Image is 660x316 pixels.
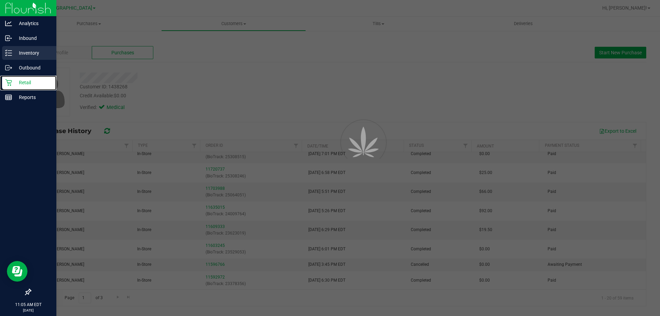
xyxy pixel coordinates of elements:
[7,261,27,282] iframe: Resource center
[5,64,12,71] inline-svg: Outbound
[3,308,53,313] p: [DATE]
[5,94,12,101] inline-svg: Reports
[3,302,53,308] p: 11:05 AM EDT
[12,19,53,28] p: Analytics
[12,64,53,72] p: Outbound
[12,93,53,101] p: Reports
[5,50,12,56] inline-svg: Inventory
[5,79,12,86] inline-svg: Retail
[12,49,53,57] p: Inventory
[12,34,53,42] p: Inbound
[5,35,12,42] inline-svg: Inbound
[12,78,53,87] p: Retail
[5,20,12,27] inline-svg: Analytics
